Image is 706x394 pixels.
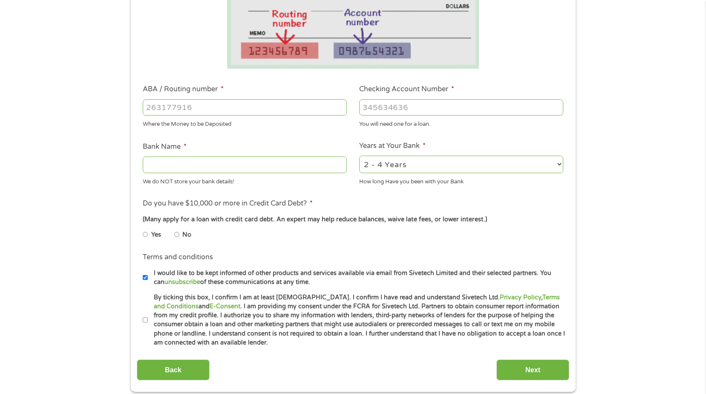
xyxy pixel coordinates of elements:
[500,294,541,301] a: Privacy Policy
[182,230,191,240] label: No
[143,142,187,151] label: Bank Name
[143,85,224,94] label: ABA / Routing number
[359,99,563,116] input: 345634636
[143,253,213,262] label: Terms and conditions
[143,99,347,116] input: 263177916
[359,142,426,151] label: Years at Your Bank
[359,85,454,94] label: Checking Account Number
[154,294,560,310] a: Terms and Conditions
[143,199,313,208] label: Do you have $10,000 or more in Credit Card Debt?
[143,174,347,186] div: We do NOT store your bank details!
[359,117,563,129] div: You will need one for a loan.
[496,359,569,380] input: Next
[143,117,347,129] div: Where the Money to be Deposited
[164,278,200,286] a: unsubscribe
[148,269,566,287] label: I would like to be kept informed of other products and services available via email from Sivetech...
[151,230,161,240] label: Yes
[148,293,566,348] label: By ticking this box, I confirm I am at least [DEMOGRAPHIC_DATA]. I confirm I have read and unders...
[359,174,563,186] div: How long Have you been with your Bank
[137,359,210,380] input: Back
[210,303,240,310] a: E-Consent
[143,215,563,224] div: (Many apply for a loan with credit card debt. An expert may help reduce balances, waive late fees...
